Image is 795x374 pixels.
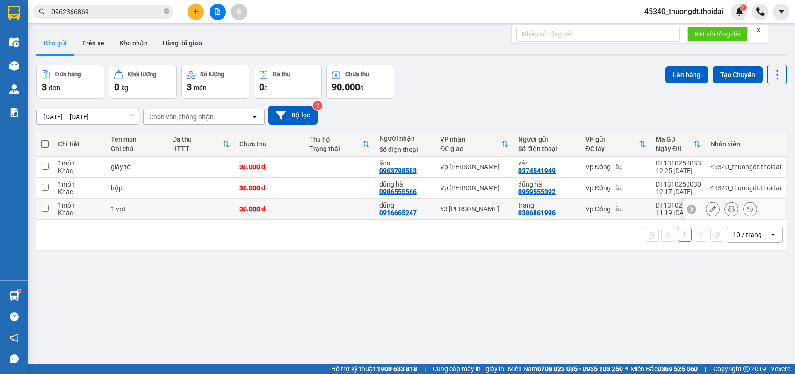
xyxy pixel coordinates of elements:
div: Vp Đồng Tàu [585,184,646,192]
div: DT1310250033 [656,159,701,167]
div: DT1310250025 [656,201,701,209]
div: Sửa đơn hàng [706,202,720,216]
span: đ [360,84,364,92]
div: 45340_thuongdt.thoidai [710,163,781,171]
button: Hàng đã giao [155,32,210,54]
div: Ghi chú [111,145,163,152]
div: dũng hà [379,180,431,188]
sup: 2 [740,4,747,11]
div: trang [518,201,576,209]
span: | [705,364,706,374]
div: lâm [379,159,431,167]
div: HTTT [172,145,223,152]
span: 90.000 [332,81,360,93]
button: Đơn hàng3đơn [36,65,104,99]
span: Cung cấp máy in - giấy in: [433,364,506,374]
img: warehouse-icon [9,61,19,71]
div: 0386861996 [518,209,556,216]
button: aim [231,4,247,20]
div: Khác [58,188,101,195]
div: Tên món [111,136,163,143]
input: Select a date range. [37,109,139,124]
span: aim [236,8,242,15]
div: Nhân viên [710,140,781,148]
button: Đã thu0đ [254,65,322,99]
span: message [10,354,19,363]
div: Đã thu [273,71,290,78]
th: Toggle SortBy [435,132,513,157]
div: Khác [58,209,101,216]
th: Toggle SortBy [651,132,706,157]
div: Số điện thoại [518,145,576,152]
div: 11:19 [DATE] [656,209,701,216]
strong: 0708 023 035 - 0935 103 250 [537,365,623,373]
div: VP nhận [440,136,501,143]
div: 1 món [58,159,101,167]
span: kg [121,84,128,92]
div: Mã GD [656,136,694,143]
div: Thu hộ [309,136,362,143]
div: Đã thu [172,136,223,143]
button: Tạo Chuyến [713,66,763,83]
div: 0986555566 [379,188,417,195]
div: 63 [PERSON_NAME] [440,205,509,213]
div: DT1310250030 [656,180,701,188]
button: Số lượng3món [181,65,249,99]
img: logo-vxr [8,6,20,20]
div: Chưa thu [239,140,300,148]
button: file-add [210,4,226,20]
img: warehouse-icon [9,291,19,301]
div: Chưa thu [345,71,369,78]
div: ĐC giao [440,145,501,152]
div: 30.000 đ [239,205,300,213]
div: 0374541949 [518,167,556,174]
div: 12:25 [DATE] [656,167,701,174]
img: phone-icon [756,7,765,16]
span: Kết nối tổng đài [695,29,740,39]
div: 1 vợt [111,205,163,213]
span: close-circle [164,7,169,16]
span: copyright [743,366,750,372]
span: | [424,364,426,374]
div: hộp [111,184,163,192]
button: Trên xe [74,32,112,54]
div: Ngày ĐH [656,145,694,152]
span: đ [264,84,268,92]
th: Toggle SortBy [581,132,651,157]
div: 30.000 đ [239,163,300,171]
div: Chi tiết [58,140,101,148]
span: notification [10,333,19,342]
div: ĐC lấy [585,145,639,152]
div: giấy tờ [111,163,163,171]
div: 0959555392 [518,188,556,195]
span: 0 [259,81,264,93]
div: Số điện thoại [379,146,431,153]
span: 2 [742,4,745,11]
span: plus [193,8,199,15]
button: caret-down [773,4,789,20]
div: Chọn văn phòng nhận [149,112,214,122]
span: close-circle [164,8,169,14]
div: Người gửi [518,136,576,143]
div: Vp [PERSON_NAME] [440,184,509,192]
strong: 1900 633 818 [377,365,417,373]
button: Kết nối tổng đài [687,27,748,42]
div: Vp Đồng Tàu [585,163,646,171]
img: solution-icon [9,108,19,117]
div: Khối lượng [128,71,156,78]
button: Lên hàng [665,66,708,83]
button: plus [188,4,204,20]
div: Người nhận [379,135,431,142]
div: dũng [379,201,431,209]
div: 12:17 [DATE] [656,188,701,195]
button: Kho nhận [112,32,155,54]
div: 45340_thuongdt.thoidai [710,184,781,192]
span: question-circle [10,312,19,321]
div: 10 / trang [733,230,762,239]
button: Khối lượng0kg [109,65,177,99]
div: Đơn hàng [55,71,81,78]
svg: open [251,113,259,121]
div: VP gửi [585,136,639,143]
span: món [194,84,207,92]
img: warehouse-icon [9,84,19,94]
